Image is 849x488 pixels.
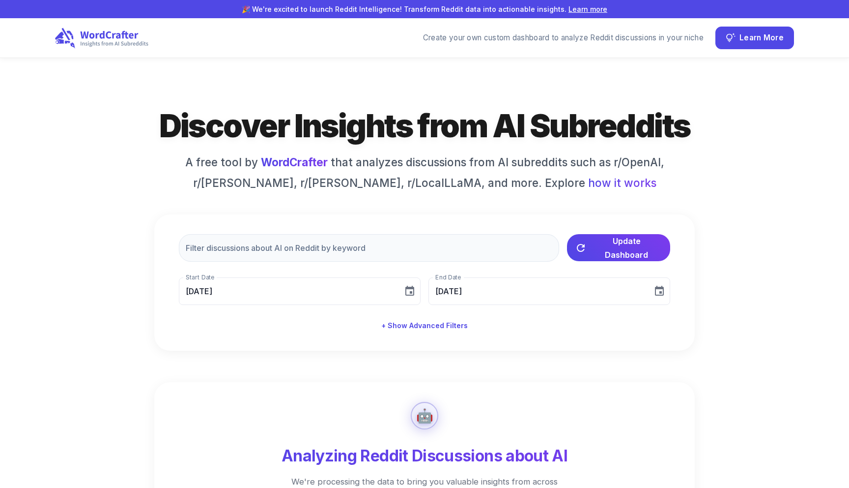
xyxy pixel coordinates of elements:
h4: Analyzing Reddit Discussions about AI [170,445,679,467]
input: Filter discussions about AI on Reddit by keyword [179,234,559,262]
button: Learn More [715,27,794,49]
h1: Discover Insights from AI Subreddits [81,105,768,146]
input: MM/DD/YYYY [179,277,396,305]
span: how it works [588,175,656,191]
p: 🎉 We're excited to launch Reddit Intelligence! Transform Reddit data into actionable insights. [16,4,833,14]
a: Learn more [568,5,607,13]
label: End Date [435,273,461,281]
button: + Show Advanced Filters [377,317,472,335]
span: Learn More [739,31,784,45]
h6: A free tool by that analyzes discussions from AI subreddits such as r/OpenAI, r/[PERSON_NAME], r/... [179,154,670,191]
button: Update Dashboard [567,234,670,261]
label: Start Date [186,273,214,281]
span: Update Dashboard [591,234,662,262]
a: WordCrafter [261,155,328,169]
button: Choose date, selected date is Aug 5, 2025 [400,281,420,301]
div: 🤖 [416,405,433,426]
button: Choose date, selected date is Aug 17, 2025 [650,281,669,301]
div: Create your own custom dashboard to analyze Reddit discussions in your niche [423,32,704,44]
input: MM/DD/YYYY [428,277,646,305]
